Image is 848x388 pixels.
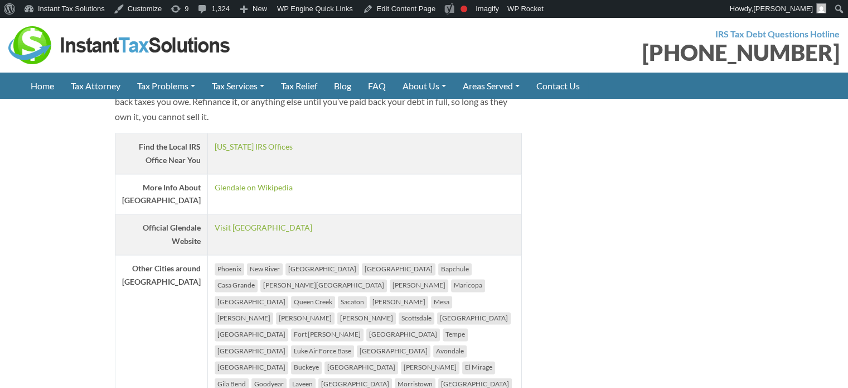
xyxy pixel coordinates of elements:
li: [GEOGRAPHIC_DATA] [324,361,398,373]
div: Focus keyphrase not set [461,6,467,12]
li: Phoenix [215,263,244,275]
li: [GEOGRAPHIC_DATA] [362,263,435,275]
li: [PERSON_NAME] [370,296,428,308]
li: New River [247,263,283,275]
li: [PERSON_NAME] [390,279,448,291]
a: Instant Tax Solutions Logo [8,39,231,49]
li: [GEOGRAPHIC_DATA] [366,328,440,341]
th: More Info About [GEOGRAPHIC_DATA] [115,174,207,214]
p: A tax lien is really where the IRS actually takes legal ownership of your house and property to c... [115,79,522,124]
li: Maricopa [451,279,485,291]
strong: IRS Tax Debt Questions Hotline [715,28,840,39]
a: Visit [GEOGRAPHIC_DATA] [215,223,312,232]
a: Areas Served [454,73,528,99]
li: Fort [PERSON_NAME] [291,328,364,341]
li: [PERSON_NAME] [276,312,335,324]
li: Buckeye [291,361,322,373]
li: [GEOGRAPHIC_DATA] [357,345,430,357]
a: Contact Us [528,73,588,99]
a: Tax Services [203,73,273,99]
li: Luke Air Force Base [291,345,354,357]
a: Tax Problems [129,73,203,99]
li: Scottsdale [399,312,434,324]
li: El Mirage [462,361,495,373]
li: Queen Creek [291,296,335,308]
a: Tax Relief [273,73,326,99]
a: Home [22,73,62,99]
a: About Us [394,73,454,99]
img: Instant Tax Solutions Logo [8,26,231,64]
li: [GEOGRAPHIC_DATA] [437,312,511,324]
li: [PERSON_NAME] [401,361,459,373]
th: Official Glendale Website [115,214,207,255]
li: Sacaton [338,296,367,308]
li: [PERSON_NAME] [215,312,273,324]
li: [GEOGRAPHIC_DATA] [215,361,288,373]
li: [GEOGRAPHIC_DATA] [215,328,288,341]
th: Find the Local IRS Office Near You [115,133,207,174]
li: Mesa [431,296,452,308]
div: [PHONE_NUMBER] [433,41,840,64]
li: Tempe [443,328,468,341]
li: [GEOGRAPHIC_DATA] [215,296,288,308]
a: Glendale on Wikipedia [215,183,293,192]
li: Avondale [433,345,467,357]
span: [PERSON_NAME] [753,4,813,13]
li: Bapchule [438,263,472,275]
a: Blog [326,73,360,99]
a: FAQ [360,73,394,99]
li: [GEOGRAPHIC_DATA] [215,345,288,357]
li: [GEOGRAPHIC_DATA] [285,263,359,275]
li: [PERSON_NAME][GEOGRAPHIC_DATA] [260,279,387,291]
li: [PERSON_NAME] [337,312,396,324]
li: Casa Grande [215,279,258,291]
a: [US_STATE] IRS Offices [215,142,293,151]
a: Tax Attorney [62,73,129,99]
